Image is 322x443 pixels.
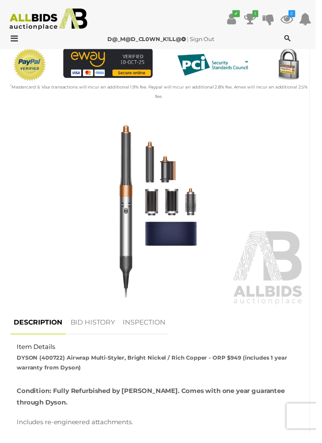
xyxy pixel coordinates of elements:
a: Sign Out [194,36,219,43]
img: eWAY Payment Gateway [65,49,156,80]
small: Mastercard & Visa transactions will incur an additional 1.9% fee. Paypal will incur an additional... [11,86,314,101]
h2: Item Details [17,351,305,358]
strong: D@_M@D_CL0WN_K!LL@ [109,36,189,43]
i: 1 [257,10,263,18]
img: Secured by Rapid SSL [277,49,311,83]
a: INSPECTION [122,316,172,342]
img: PCI DSS compliant [174,49,260,83]
img: DYSON (400722) Airwrap Multi-Styler, Bright Nickel / Rich Copper - ORP $949 (includes 1 year warr... [11,118,311,312]
a: DESCRIPTION [11,316,67,342]
a: 1 [248,12,261,27]
i: ✔ [237,10,245,18]
strong: DYSON (400722) Airwrap Multi-Styler, Bright Nickel / Rich Copper - ORP $949 (includes 1 year warr... [17,361,293,378]
p: Includes re-engineered attachments. [17,425,305,436]
img: Official PayPal Seal [13,49,48,83]
span: | [191,36,192,43]
i: 2 [294,10,301,18]
a: ✔ [230,12,242,27]
a: D@_M@D_CL0WN_K!LL@ [109,36,191,43]
a: BID HISTORY [68,316,121,342]
a: 2 [286,12,299,27]
img: Allbids.com.au [5,9,94,31]
b: Condition: Fully Refurbished by [PERSON_NAME]. Comes with one year guarantee through Dyson. [17,395,290,414]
